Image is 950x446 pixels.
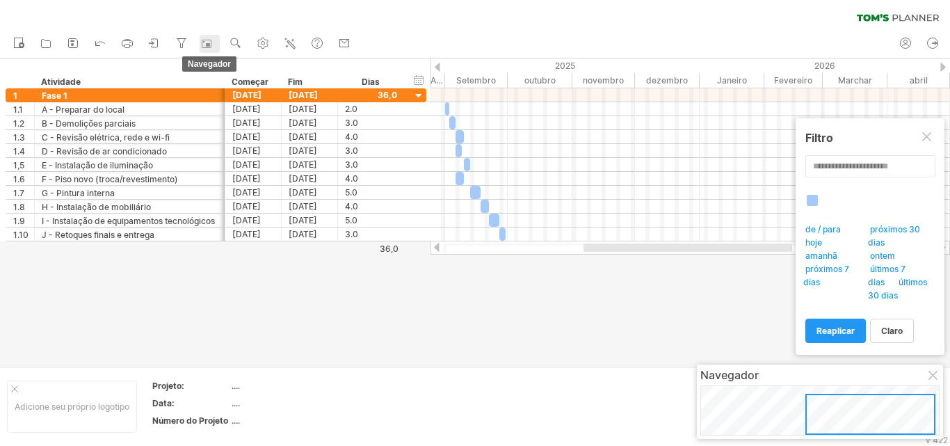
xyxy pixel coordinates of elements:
[232,132,261,142] font: [DATE]
[289,132,317,142] font: [DATE]
[380,244,398,254] font: 36,0
[232,90,261,100] font: [DATE]
[13,202,25,212] font: 1.8
[289,145,317,156] font: [DATE]
[42,118,136,129] font: B - Demolições parciais
[700,73,764,88] div: Janeiro de 2026
[583,75,624,86] font: novembro
[805,131,833,145] font: Filtro
[870,250,895,261] font: ontem
[805,319,866,343] a: reaplicar
[870,319,914,343] a: claro
[524,75,556,86] font: outubro
[13,146,25,157] font: 1.4
[717,75,747,86] font: Janeiro
[188,59,231,69] font: navegador
[232,187,261,198] font: [DATE]
[42,188,115,198] font: G - Pintura interna
[13,104,23,115] font: 1.1
[232,398,240,408] font: ....
[887,73,950,88] div: Abril de 2026
[13,174,25,184] font: 1.6
[232,381,240,391] font: ....
[232,104,261,114] font: [DATE]
[823,73,887,88] div: Março de 2026
[13,118,24,129] font: 1.2
[456,75,496,86] font: Setembro
[200,35,220,53] a: navegador
[152,398,175,408] font: Data:
[232,77,268,87] font: Começar
[13,132,25,143] font: 1.3
[232,415,240,426] font: ....
[700,368,759,382] font: Navegador
[345,229,358,239] font: 3.0
[814,61,835,71] font: 2026
[868,224,920,248] font: próximos 30 dias
[232,118,261,128] font: [DATE]
[42,216,215,226] font: I - Instalação de equipamentos tecnológicos
[289,104,317,114] font: [DATE]
[838,75,872,86] font: Marchar
[152,415,228,426] font: Número do Projeto
[42,160,153,170] font: E - Instalação de iluminação
[289,187,317,198] font: [DATE]
[345,104,357,114] font: 2.0
[764,73,823,88] div: Fevereiro de 2026
[881,326,903,336] font: claro
[805,224,841,234] font: de / para
[345,173,358,184] font: 4.0
[805,237,822,248] font: hoje
[289,173,317,184] font: [DATE]
[288,77,303,87] font: Fim
[345,159,358,170] font: 3.0
[13,230,29,240] font: 1.10
[13,90,17,101] font: 1
[13,188,24,198] font: 1.7
[13,216,25,226] font: 1.9
[289,201,317,212] font: [DATE]
[289,159,317,170] font: [DATE]
[42,132,170,143] font: C - Revisão elétrica, rede e wi-fi
[774,75,812,86] font: Fevereiro
[508,73,572,88] div: Outubro de 2025
[232,201,261,212] font: [DATE]
[42,230,154,240] font: J - Retoques finais e entrega
[42,202,151,212] font: H - Instalação de mobiliário
[816,326,855,336] font: reaplicar
[289,90,318,100] font: [DATE]
[232,173,261,184] font: [DATE]
[345,118,358,128] font: 3.0
[289,118,317,128] font: [DATE]
[13,160,24,170] font: 1,5
[15,401,129,412] font: Adicione seu próprio logotipo
[430,75,458,86] font: Agosto
[910,75,928,86] font: abril
[345,215,357,225] font: 5.0
[445,73,508,88] div: Setembro de 2025
[803,264,849,287] font: próximos 7 dias
[926,435,948,445] font: v 422
[41,77,81,87] font: Atividade
[635,73,700,88] div: Dezembro de 2025
[232,229,261,239] font: [DATE]
[42,174,178,184] font: F - Piso novo (troca/revestimento)
[572,73,635,88] div: Novembro de 2025
[42,146,167,157] font: D - Revisão de ar condicionado
[289,229,317,239] font: [DATE]
[232,145,261,156] font: [DATE]
[289,215,317,225] font: [DATE]
[805,250,837,261] font: amanhã
[555,61,575,71] font: 2025
[345,145,358,156] font: 3.0
[345,132,358,142] font: 4.0
[232,215,261,225] font: [DATE]
[42,104,124,115] font: A - Preparar do local
[345,201,358,212] font: 4.0
[868,264,905,287] font: últimos 7 dias
[362,77,380,87] font: Dias
[345,187,357,198] font: 5.0
[646,75,688,86] font: dezembro
[42,90,67,101] font: Fase 1
[152,381,184,391] font: Projeto:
